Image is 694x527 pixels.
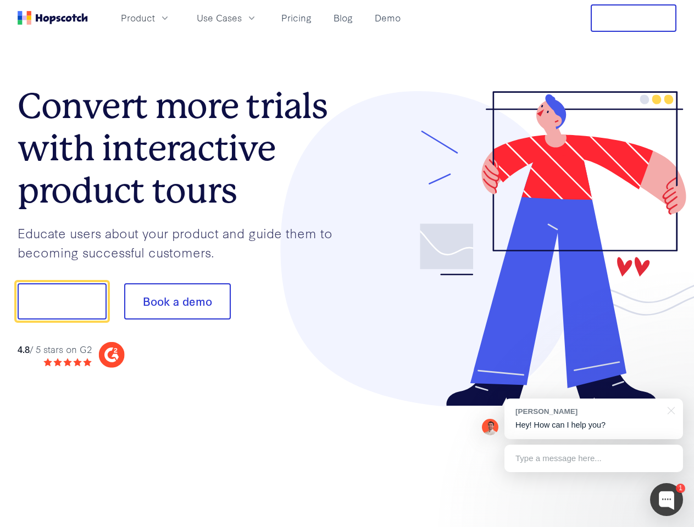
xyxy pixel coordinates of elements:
div: / 5 stars on G2 [18,343,92,356]
button: Free Trial [591,4,676,32]
strong: 4.8 [18,343,30,355]
span: Product [121,11,155,25]
p: Hey! How can I help you? [515,419,672,431]
a: Blog [329,9,357,27]
h1: Convert more trials with interactive product tours [18,85,347,211]
p: Educate users about your product and guide them to becoming successful customers. [18,223,347,261]
button: Product [114,9,177,27]
img: Mark Spera [482,419,498,435]
button: Book a demo [124,283,231,319]
div: Type a message here... [504,445,683,472]
button: Show me! [18,283,107,319]
div: [PERSON_NAME] [515,406,661,417]
span: Use Cases [197,11,242,25]
a: Pricing [277,9,316,27]
a: Demo [370,9,405,27]
div: 1 [676,484,685,493]
button: Use Cases [190,9,264,27]
a: Home [18,11,88,25]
